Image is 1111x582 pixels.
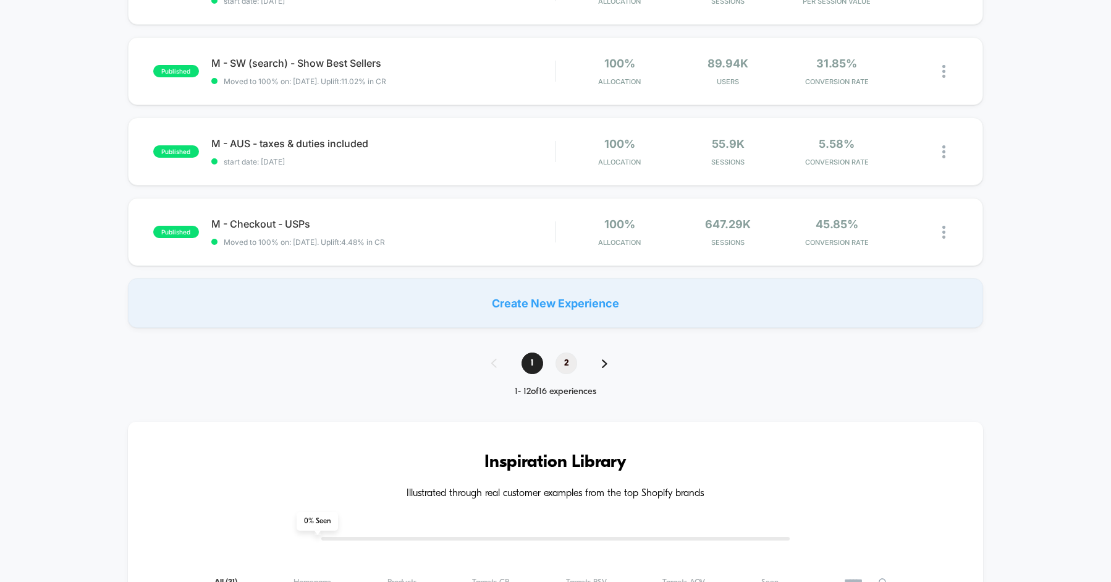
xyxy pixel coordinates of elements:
[211,57,555,69] span: M - SW (search) - Show Best Sellers
[153,226,199,238] span: published
[708,57,748,70] span: 89.94k
[816,57,857,70] span: 31.85%
[677,77,779,86] span: Users
[153,65,199,77] span: published
[598,77,641,86] span: Allocation
[604,218,635,231] span: 100%
[816,218,858,231] span: 45.85%
[785,238,888,247] span: CONVERSION RATE
[211,218,555,230] span: M - Checkout - USPs
[677,158,779,166] span: Sessions
[211,137,555,150] span: M - AUS - taxes & duties included
[598,238,641,247] span: Allocation
[522,353,543,374] span: 1
[479,387,632,397] div: 1 - 12 of 16 experiences
[153,145,199,158] span: published
[165,488,946,500] h4: Illustrated through real customer examples from the top Shopify brands
[128,278,983,328] div: Create New Experience
[942,65,945,78] img: close
[604,57,635,70] span: 100%
[165,453,946,473] h3: Inspiration Library
[942,145,945,158] img: close
[604,137,635,150] span: 100%
[555,353,577,374] span: 2
[224,77,386,86] span: Moved to 100% on: [DATE] . Uplift: 11.02% in CR
[712,137,745,150] span: 55.9k
[602,359,607,368] img: pagination forward
[705,218,751,231] span: 647.29k
[598,158,641,166] span: Allocation
[785,77,888,86] span: CONVERSION RATE
[677,238,779,247] span: Sessions
[785,158,888,166] span: CONVERSION RATE
[942,226,945,239] img: close
[819,137,855,150] span: 5.58%
[224,238,385,247] span: Moved to 100% on: [DATE] . Uplift: 4.48% in CR
[297,512,338,531] span: 0 % Seen
[211,157,555,166] span: start date: [DATE]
